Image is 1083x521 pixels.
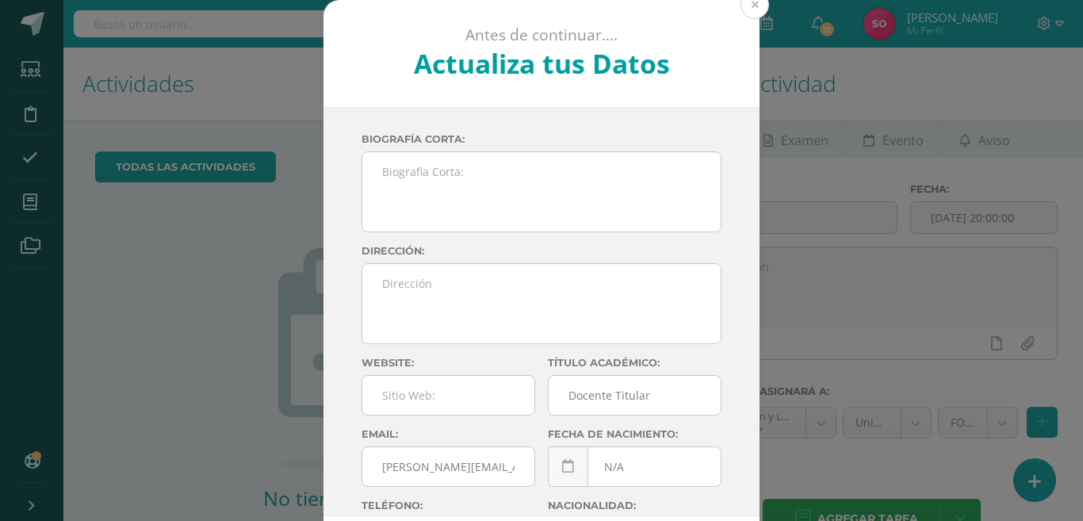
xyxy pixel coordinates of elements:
[362,447,534,486] input: Correo Electronico:
[549,376,721,415] input: Titulo:
[548,357,721,369] label: Título académico:
[362,357,535,369] label: Website:
[362,245,721,257] label: Dirección:
[366,45,718,82] h2: Actualiza tus Datos
[362,428,535,440] label: Email:
[548,500,721,511] label: Nacionalidad:
[362,133,721,145] label: Biografía corta:
[362,376,534,415] input: Sitio Web:
[549,447,721,486] input: Fecha de Nacimiento:
[366,25,718,45] p: Antes de continuar....
[362,500,535,511] label: Teléfono:
[548,428,721,440] label: Fecha de nacimiento:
